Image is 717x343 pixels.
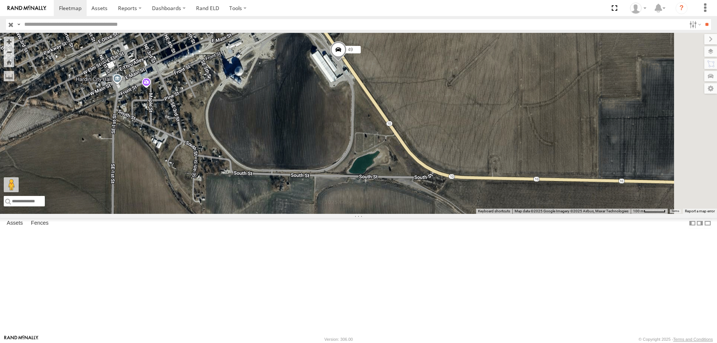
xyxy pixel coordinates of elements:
label: Hide Summary Table [704,218,711,229]
button: Zoom in [4,37,14,47]
i: ? [676,2,687,14]
span: 100 m [633,209,644,213]
span: Map data ©2025 Google Imagery ©2025 Airbus, Maxar Technologies [515,209,628,213]
a: Terms and Conditions [673,337,713,342]
button: Keyboard shortcuts [478,209,510,214]
button: Zoom Home [4,57,14,67]
div: © Copyright 2025 - [639,337,713,342]
label: Fences [27,218,52,228]
button: Drag Pegman onto the map to open Street View [4,177,19,192]
label: Dock Summary Table to the Left [689,218,696,229]
div: Chase Tanke [627,3,649,14]
label: Search Query [16,19,22,30]
label: Map Settings [704,83,717,94]
label: Search Filter Options [686,19,702,30]
a: Report a map error [685,209,715,213]
img: rand-logo.svg [7,6,46,11]
label: Measure [4,71,14,81]
div: Version: 306.00 [325,337,353,342]
a: Terms (opens in new tab) [671,210,679,213]
button: Map Scale: 100 m per 54 pixels [631,209,668,214]
a: Visit our Website [4,336,38,343]
label: Assets [3,218,27,228]
label: Dock Summary Table to the Right [696,218,704,229]
button: Zoom out [4,47,14,57]
span: 49 [348,47,353,52]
